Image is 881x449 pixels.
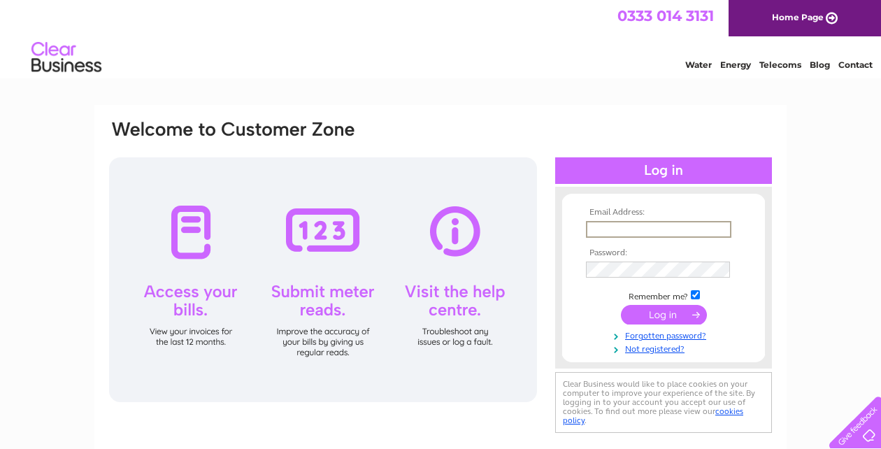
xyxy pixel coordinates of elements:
[810,59,830,70] a: Blog
[685,59,712,70] a: Water
[759,59,801,70] a: Telecoms
[720,59,751,70] a: Energy
[31,36,102,79] img: logo.png
[582,288,745,302] td: Remember me?
[563,406,743,425] a: cookies policy
[555,372,772,433] div: Clear Business would like to place cookies on your computer to improve your experience of the sit...
[586,328,745,341] a: Forgotten password?
[617,7,714,24] a: 0333 014 3131
[111,8,772,68] div: Clear Business is a trading name of Verastar Limited (registered in [GEOGRAPHIC_DATA] No. 3667643...
[582,248,745,258] th: Password:
[586,341,745,355] a: Not registered?
[621,305,707,325] input: Submit
[838,59,873,70] a: Contact
[582,208,745,218] th: Email Address:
